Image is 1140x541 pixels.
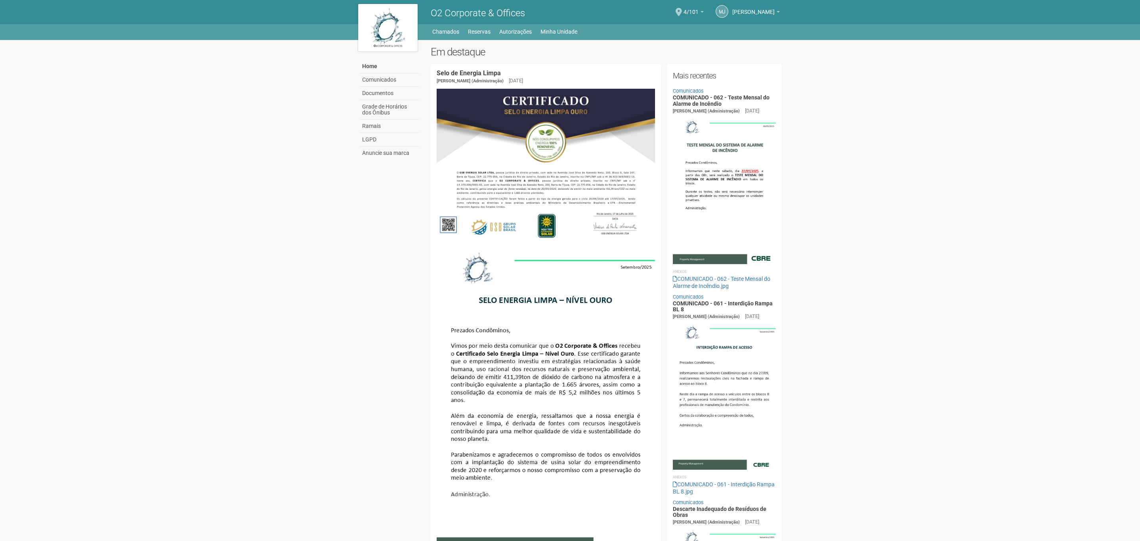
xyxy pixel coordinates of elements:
a: Grade de Horários dos Ônibus [360,100,419,120]
a: Selo de Energia Limpa [437,69,501,77]
a: Autorizações [499,26,532,37]
a: Descarte Inadequado de Resíduos de Obras [673,506,766,518]
span: 4/101 [684,1,699,15]
div: [DATE] [745,518,759,526]
img: logo.jpg [358,4,418,51]
span: [PERSON_NAME] (Administração) [437,78,504,84]
div: [DATE] [509,77,523,84]
a: COMUNICADO - 062 - Teste Mensal do Alarme de Incêndio.jpg [673,276,770,289]
img: COMUNICADO%20-%20054%20-%20Selo%20de%20Energia%20Limpa%20-%20P%C3%A1g.%202.jpg [437,89,655,243]
a: Comunicados [673,499,704,505]
a: COMUNICADO - 061 - Interdição Rampa BL 8 [673,300,773,312]
span: [PERSON_NAME] (Administração) [673,520,740,525]
h2: Mais recentes [673,70,776,82]
span: [PERSON_NAME] (Administração) [673,109,740,114]
li: Anexos [673,474,776,481]
a: Comunicados [360,73,419,87]
a: 4/101 [684,10,704,16]
a: Minha Unidade [540,26,577,37]
a: LGPD [360,133,419,147]
a: Home [360,60,419,73]
a: Reservas [468,26,491,37]
div: [DATE] [745,313,759,320]
a: Comunicados [673,88,704,94]
a: COMUNICADO - 062 - Teste Mensal do Alarme de Incêndio [673,94,770,107]
h2: Em destaque [431,46,782,58]
span: Marcelle Junqueiro [732,1,775,15]
span: [PERSON_NAME] (Administração) [673,314,740,319]
img: COMUNICADO%20-%20062%20-%20Teste%20Mensal%20do%20Alarme%20de%20Inc%C3%AAndio.jpg [673,115,776,264]
img: COMUNICADO%20-%20061%20-%20Interdi%C3%A7%C3%A3o%20Rampa%20BL%208.jpg [673,320,776,469]
span: O2 Corporate & Offices [431,8,525,19]
a: Chamados [432,26,459,37]
a: Comunicados [673,294,704,300]
a: COMUNICADO - 061 - Interdição Rampa BL 8.jpg [673,481,775,495]
a: [PERSON_NAME] [732,10,780,16]
a: Ramais [360,120,419,133]
a: MJ [716,5,728,18]
div: [DATE] [745,107,759,114]
a: Anuncie sua marca [360,147,419,160]
li: Anexos [673,268,776,275]
a: Documentos [360,87,419,100]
